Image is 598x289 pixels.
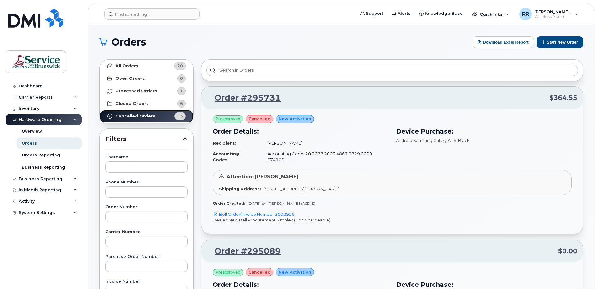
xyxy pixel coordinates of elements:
strong: Order Created: [213,201,245,206]
a: Open Orders0 [100,72,193,85]
span: 20 [177,63,183,69]
span: 13 [177,113,183,119]
strong: Accounting Codes: [213,151,239,162]
p: Dealer: New Bell Procurement Simplex (Non Chargeable) [213,217,572,223]
button: Start New Order [537,36,583,48]
span: cancelled [248,269,270,275]
span: $364.55 [549,93,577,102]
span: [DATE] by [PERSON_NAME] (ASD-S) [248,201,315,206]
span: [STREET_ADDRESS][PERSON_NAME] [264,186,339,191]
label: Phone Number [105,180,188,184]
td: Accounting Code: 20 2077 2003 4867 P729 0000 P74100 [262,148,388,165]
span: Attention: [PERSON_NAME] [227,174,299,180]
span: cancelled [248,116,270,122]
span: 6 [180,101,183,106]
strong: Open Orders [115,76,145,81]
span: Preapproved [216,270,240,275]
td: [PERSON_NAME] [262,138,388,149]
strong: Processed Orders [115,89,157,94]
span: 0 [180,75,183,81]
a: Order #295089 [207,246,281,257]
strong: Recipient: [213,140,236,145]
input: Search in orders [206,65,578,76]
h3: Device Purchase: [396,127,572,136]
span: Android Samsung Galaxy A16 [396,138,456,143]
span: $0.00 [558,247,577,256]
a: Processed Orders1 [100,85,193,97]
strong: All Orders [115,63,138,68]
h3: Order Details: [213,127,388,136]
label: Carrier Number [105,230,188,234]
label: Username [105,155,188,159]
a: Bell Order/Invoice Number 3002926 [213,212,295,217]
span: , Black [456,138,470,143]
strong: Shipping Address: [219,186,261,191]
label: Invoice Number [105,280,188,284]
span: 1 [180,88,183,94]
strong: Closed Orders [115,101,149,106]
a: Closed Orders6 [100,97,193,110]
span: Filters [105,134,183,144]
a: Cancelled Orders13 [100,110,193,123]
span: New Activation [279,269,311,275]
a: Order #295731 [207,92,281,104]
label: Order Number [105,205,188,209]
span: New Activation [279,116,311,122]
label: Purchase Order Number [105,255,188,259]
a: All Orders20 [100,60,193,72]
span: Orders [111,37,146,47]
strong: Cancelled Orders [115,114,155,119]
span: Preapproved [216,116,240,122]
button: Download Excel Report [473,36,534,48]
